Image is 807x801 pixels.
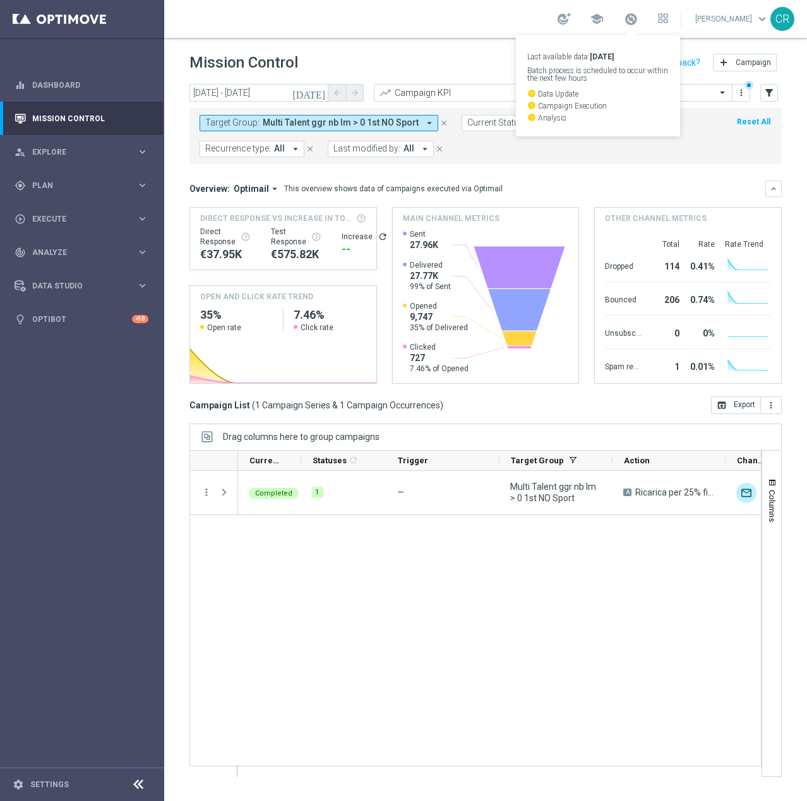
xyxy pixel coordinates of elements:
[14,214,149,224] button: play_circle_outline Execute keyboard_arrow_right
[510,481,602,504] span: Multi Talent ggr nb lm > 0 1st NO Sport
[15,314,26,325] i: lightbulb
[410,311,468,323] span: 9,747
[32,148,136,156] span: Explore
[274,143,285,154] span: All
[605,255,642,275] div: Dropped
[736,88,746,98] i: more_vert
[14,314,149,324] button: lightbulb Optibot +10
[136,280,148,292] i: keyboard_arrow_right
[230,183,284,194] button: Optimail arrow_drop_down
[736,58,771,67] span: Campaign
[647,239,679,249] div: Total
[647,255,679,275] div: 114
[304,142,316,156] button: close
[624,456,650,465] span: Action
[234,183,269,194] span: Optimail
[32,215,136,223] span: Execute
[328,141,434,157] button: Last modified by: All arrow_drop_down
[30,781,69,788] a: Settings
[205,143,271,154] span: Recurrence type:
[410,239,438,251] span: 27.96K
[760,84,778,102] button: filter_alt
[200,291,313,302] h4: OPEN AND CLICK RATE TREND
[290,84,328,103] button: [DATE]
[189,84,328,102] input: Select date range
[527,101,666,110] p: Campaign Execution
[32,302,132,336] a: Optibot
[511,456,564,465] span: Target Group
[735,85,748,100] button: more_vert
[438,116,450,130] button: close
[15,68,148,102] div: Dashboard
[15,302,148,336] div: Optibot
[378,232,388,242] i: refresh
[347,453,359,467] span: Calculate column
[725,239,771,249] div: Rate Trend
[15,247,26,258] i: track_changes
[14,114,149,124] button: Mission Control
[424,117,435,129] i: arrow_drop_down
[200,307,273,323] h2: 35%
[15,180,136,191] div: Plan
[14,247,149,258] div: track_changes Analyze keyboard_arrow_right
[313,456,347,465] span: Statuses
[136,213,148,225] i: keyboard_arrow_right
[605,288,642,309] div: Bounced
[736,483,756,503] img: Optimail
[623,9,639,30] a: Last available data:[DATE] Batch process is scheduled to occur within the next few hours watch_la...
[249,487,299,499] colored-tag: Completed
[350,88,359,97] i: arrow_forward
[284,183,503,194] div: This overview shows data of campaigns executed via Optimail
[136,179,148,191] i: keyboard_arrow_right
[200,227,251,247] div: Direct Response
[32,182,136,189] span: Plan
[527,101,536,110] i: watch_later
[15,102,148,135] div: Mission Control
[410,229,438,239] span: Sent
[765,181,782,197] button: keyboard_arrow_down
[410,270,451,282] span: 27.77K
[684,322,715,342] div: 0%
[32,68,148,102] a: Dashboard
[269,183,280,194] i: arrow_drop_down
[14,281,149,291] div: Data Studio keyboard_arrow_right
[346,84,364,102] button: arrow_forward
[769,184,778,193] i: keyboard_arrow_down
[223,432,380,442] span: Drag columns here to group campaigns
[647,355,679,376] div: 1
[527,67,669,82] p: Batch process is scheduled to occur within the next few hours
[684,239,715,249] div: Rate
[398,456,428,465] span: Trigger
[527,89,666,98] p: Data Update
[312,487,323,498] div: 1
[249,456,280,465] span: Current Status
[255,489,292,497] span: Completed
[410,260,451,270] span: Delivered
[271,247,321,262] div: €575,822
[527,89,536,98] i: watch_later
[15,213,136,225] div: Execute
[15,280,136,292] div: Data Studio
[201,487,212,498] i: more_vert
[761,396,782,414] button: more_vert
[132,315,148,323] div: +10
[328,84,346,102] button: arrow_back
[467,117,526,128] span: Current Status:
[590,12,604,26] span: school
[255,400,440,411] span: 1 Campaign Series & 1 Campaign Occurrences
[623,489,631,496] span: A
[189,400,443,411] h3: Campaign List
[205,117,260,128] span: Target Group:
[333,143,400,154] span: Last modified by:
[374,84,548,102] ng-select: Campaign KPI
[434,142,445,156] button: close
[410,352,469,364] span: 727
[527,113,666,122] p: Analysis
[435,145,444,153] i: close
[647,288,679,309] div: 206
[223,432,380,442] div: Row Groups
[200,115,438,131] button: Target Group: Multi Talent ggr nb lm > 0 1st NO Sport arrow_drop_down
[744,81,753,90] div: There are unsaved changes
